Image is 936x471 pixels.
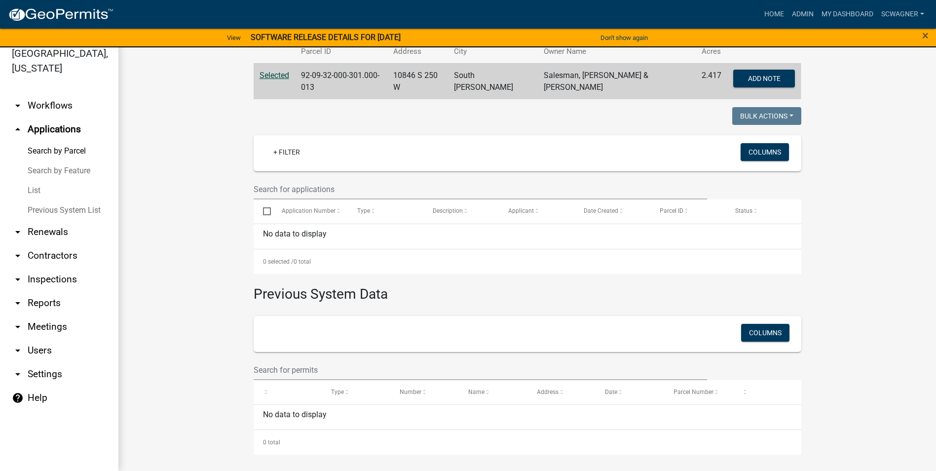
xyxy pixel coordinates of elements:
td: Salesman, [PERSON_NAME] & [PERSON_NAME] [538,63,696,99]
datatable-header-cell: Applicant [499,199,574,223]
th: Acres [696,40,727,63]
datatable-header-cell: Date Created [574,199,650,223]
a: Admin [788,5,818,24]
span: Name [468,389,485,395]
button: Don't show again [597,30,652,46]
i: arrow_drop_down [12,345,24,356]
datatable-header-cell: Application Number [272,199,348,223]
span: Number [400,389,421,395]
datatable-header-cell: Number [390,380,459,404]
th: Owner Name [538,40,696,63]
div: No data to display [254,224,801,249]
span: Applicant [508,207,534,214]
a: Home [760,5,788,24]
span: Description [433,207,463,214]
a: + Filter [265,143,308,161]
i: arrow_drop_up [12,123,24,135]
a: scwagner [877,5,928,24]
datatable-header-cell: Name [459,380,527,404]
i: arrow_drop_down [12,100,24,112]
i: arrow_drop_down [12,274,24,285]
i: arrow_drop_down [12,226,24,238]
th: City [448,40,538,63]
div: No data to display [254,405,801,430]
input: Search for permits [254,360,708,380]
i: arrow_drop_down [12,297,24,309]
span: Date Created [584,207,618,214]
a: Selected [260,71,289,80]
datatable-header-cell: Type [348,199,423,223]
span: Application Number [282,207,336,214]
datatable-header-cell: Type [322,380,390,404]
th: Parcel ID [295,40,388,63]
i: arrow_drop_down [12,368,24,380]
span: Parcel ID [660,207,683,214]
input: Search for applications [254,179,708,199]
datatable-header-cell: Select [254,199,272,223]
span: Type [357,207,370,214]
datatable-header-cell: Parcel ID [650,199,725,223]
i: help [12,392,24,404]
div: 0 total [254,249,801,274]
span: Type [331,389,344,395]
datatable-header-cell: Date [596,380,664,404]
button: Bulk Actions [732,107,801,125]
td: 2.417 [696,63,727,99]
td: 10846 S 250 W [387,63,448,99]
div: 0 total [254,430,801,455]
td: 92-09-32-000-301.000-013 [295,63,388,99]
datatable-header-cell: Status [725,199,801,223]
td: South [PERSON_NAME] [448,63,538,99]
strong: SOFTWARE RELEASE DETAILS FOR [DATE] [251,33,401,42]
i: arrow_drop_down [12,321,24,333]
i: arrow_drop_down [12,250,24,262]
datatable-header-cell: Parcel Number [664,380,733,404]
th: Address [387,40,448,63]
button: Close [922,30,929,41]
span: × [922,29,929,42]
span: Address [537,389,559,395]
button: Columns [741,143,789,161]
a: My Dashboard [818,5,877,24]
span: Status [735,207,752,214]
span: Date [605,389,617,395]
datatable-header-cell: Description [423,199,499,223]
a: View [223,30,245,46]
button: Add Note [733,70,795,87]
span: 0 selected / [263,258,294,265]
h3: Previous System Data [254,274,801,305]
button: Columns [741,324,789,342]
span: Parcel Number [674,389,713,395]
datatable-header-cell: Address [527,380,596,404]
span: Add Note [748,74,781,82]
